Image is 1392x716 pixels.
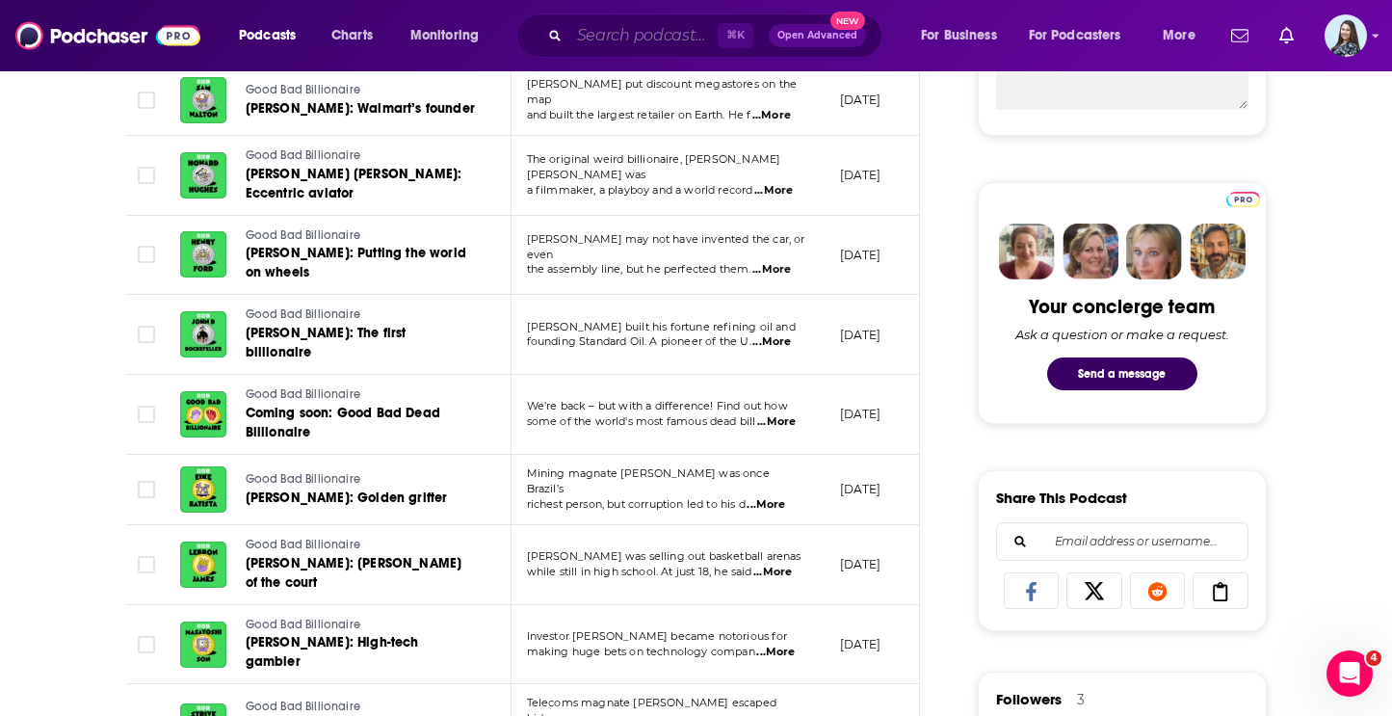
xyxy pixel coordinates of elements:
[319,20,384,51] a: Charts
[752,108,791,123] span: ...More
[331,22,373,49] span: Charts
[246,306,477,324] a: Good Bad Billionaire
[840,481,881,497] p: [DATE]
[1193,572,1248,609] a: Copy Link
[1063,224,1118,279] img: Barbara Profile
[527,399,788,412] span: We’re back – but with a difference! Find out how
[1016,20,1149,51] button: open menu
[1366,650,1381,666] span: 4
[397,20,504,51] button: open menu
[246,166,462,201] span: [PERSON_NAME] [PERSON_NAME]: Eccentric aviator
[527,565,752,578] span: while still in high school. At just 18, he said
[840,327,881,343] p: [DATE]
[138,556,155,573] span: Toggle select row
[1149,20,1220,51] button: open menu
[757,414,796,430] span: ...More
[752,334,791,350] span: ...More
[246,404,477,442] a: Coming soon: Good Bad Dead Billionaire
[527,183,753,197] span: a filmmaker, a playboy and a world record
[246,307,360,321] span: Good Bad Billionaire
[246,700,360,713] span: Good Bad Billionaire
[246,100,475,117] span: [PERSON_NAME]: Walmart’s founder
[752,262,791,278] span: ...More
[138,636,155,653] span: Toggle select row
[527,414,756,428] span: some of the world's most famous dead bill
[527,77,798,106] span: [PERSON_NAME] put discount megastores on the map
[777,31,857,40] span: Open Advanced
[1223,19,1256,52] a: Show notifications dropdown
[1272,19,1301,52] a: Show notifications dropdown
[1325,14,1367,57] span: Logged in as brookefortierpr
[569,20,718,51] input: Search podcasts, credits, & more...
[535,13,901,58] div: Search podcasts, credits, & more...
[756,645,795,660] span: ...More
[246,147,477,165] a: Good Bad Billionaire
[527,497,746,511] span: richest person, but corruption led to his d
[15,17,200,54] img: Podchaser - Follow, Share and Rate Podcasts
[907,20,1021,51] button: open menu
[138,246,155,263] span: Toggle select row
[246,386,477,404] a: Good Bad Billionaire
[246,148,360,162] span: Good Bad Billionaire
[527,320,796,333] span: [PERSON_NAME] built his fortune refining oil and
[840,406,881,422] p: [DATE]
[246,490,448,506] span: [PERSON_NAME]: Golden grifter
[1163,22,1195,49] span: More
[840,247,881,263] p: [DATE]
[747,497,785,513] span: ...More
[246,324,477,362] a: [PERSON_NAME]: The first billionaire
[527,629,787,643] span: Investor [PERSON_NAME] became notorious for
[527,334,751,348] span: founding Standard Oil. A pioneer of the U.
[1015,327,1229,342] div: Ask a question or make a request.
[246,633,477,672] a: [PERSON_NAME]: High-tech gambler
[246,405,440,440] span: Coming soon: Good Bad Dead Billionaire
[138,167,155,184] span: Toggle select row
[1077,691,1085,708] div: 3
[1226,192,1260,207] img: Podchaser Pro
[1047,358,1197,390] button: Send a message
[246,699,477,716] a: Good Bad Billionaire
[1325,14,1367,57] button: Show profile menu
[769,24,866,47] button: Open AdvancedNew
[527,108,751,121] span: and built the largest retailer on Earth. He f
[996,489,1127,507] h3: Share This Podcast
[840,556,881,572] p: [DATE]
[246,387,360,401] span: Good Bad Billionaire
[138,481,155,498] span: Toggle select row
[138,326,155,343] span: Toggle select row
[718,23,753,48] span: ⌘ K
[754,183,793,199] span: ...More
[1066,572,1122,609] a: Share on X/Twitter
[1130,572,1186,609] a: Share on Reddit
[246,83,360,96] span: Good Bad Billionaire
[246,82,475,99] a: Good Bad Billionaire
[1126,224,1182,279] img: Jules Profile
[246,472,360,486] span: Good Bad Billionaire
[246,634,419,670] span: [PERSON_NAME]: High-tech gambler
[246,245,466,280] span: [PERSON_NAME]: Putting the world on wheels
[225,20,321,51] button: open menu
[830,12,865,30] span: New
[246,325,407,360] span: [PERSON_NAME]: The first billionaire
[246,617,477,634] a: Good Bad Billionaire
[1012,523,1232,560] input: Email address or username...
[1226,189,1260,207] a: Pro website
[527,645,755,658] span: making huge bets on technology compan
[138,92,155,109] span: Toggle select row
[527,549,801,563] span: [PERSON_NAME] was selling out basketball arenas
[527,152,781,181] span: The original weird billionaire, [PERSON_NAME] [PERSON_NAME] was
[246,471,475,489] a: Good Bad Billionaire
[921,22,997,49] span: For Business
[138,406,155,423] span: Toggle select row
[246,244,477,282] a: [PERSON_NAME]: Putting the world on wheels
[840,167,881,183] p: [DATE]
[246,99,475,119] a: [PERSON_NAME]: Walmart’s founder
[527,262,751,276] span: the assembly line, but he perfected them.
[1326,650,1373,697] iframe: Intercom live chat
[246,165,477,203] a: [PERSON_NAME] [PERSON_NAME]: Eccentric aviator
[999,224,1055,279] img: Sydney Profile
[246,227,477,245] a: Good Bad Billionaire
[753,565,792,580] span: ...More
[1325,14,1367,57] img: User Profile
